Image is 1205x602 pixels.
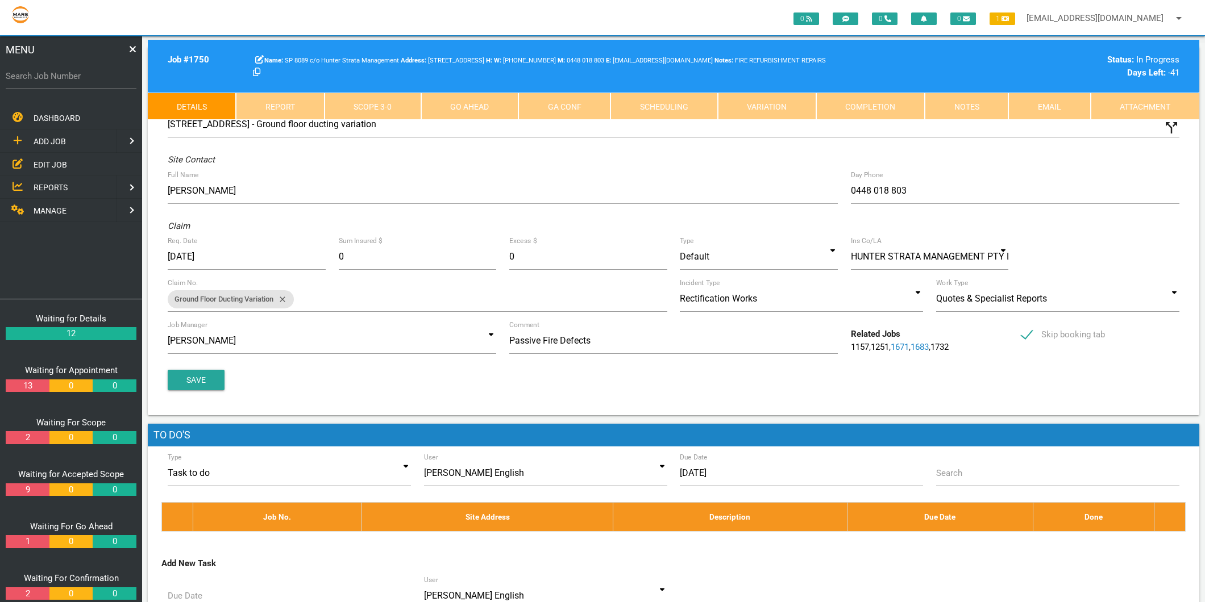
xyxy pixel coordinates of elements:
a: 1671 [891,342,909,352]
div: , , , , [844,328,1015,353]
b: M: [558,57,565,64]
label: User [424,452,438,462]
button: Save [168,370,225,390]
b: Related Jobs [851,329,900,339]
span: 0 [950,12,976,25]
a: 1 [6,535,49,548]
a: 2 [6,431,49,444]
h1: To Do's [148,424,1199,446]
a: 13 [6,379,49,392]
span: 1 [990,12,1015,25]
b: Status: [1107,55,1134,65]
label: Due Date [680,452,708,462]
a: 1251 [871,342,889,352]
img: s3file [11,6,30,24]
span: ADD JOB [34,137,66,146]
label: Claim No. [168,278,198,288]
a: 2 [6,587,49,600]
a: Details [148,93,236,120]
a: Scope 3-0 [325,93,421,120]
span: MENU [6,42,35,57]
span: 0 [872,12,897,25]
a: Completion [816,93,925,120]
a: Waiting For Go Ahead [30,521,113,532]
a: 0 [93,483,136,496]
div: Ground Floor Ducting Variation [168,290,294,308]
a: GA Conf [518,93,610,120]
label: Incident Type [680,278,720,288]
label: User [424,575,438,585]
label: Sum Insured $ [339,236,382,246]
a: Notes [925,93,1008,120]
b: W: [494,57,501,64]
label: Job Manager [168,320,207,330]
span: 0 [793,12,819,25]
a: Attachment [1091,93,1199,120]
a: 0 [49,483,93,496]
i: Site Contact [168,154,215,165]
th: Due Date [847,502,1033,531]
span: EDIT JOB [34,160,67,169]
a: Email [1008,93,1090,120]
a: Variation [718,93,816,120]
span: Skip booking tab [1021,328,1105,342]
label: Work Type [936,278,968,288]
i: Click to show custom address field [1163,119,1180,136]
span: REPORTS [34,183,68,192]
th: Done [1033,502,1154,531]
a: 0 [93,379,136,392]
b: Name: [264,57,283,64]
a: 0 [49,431,93,444]
div: In Progress -41 [936,53,1179,79]
span: SP 8089 c/o Hunter Strata Management [264,57,399,64]
label: Excess $ [509,236,537,246]
span: FIRE REFURBISHMENT REPAIRS [714,57,826,64]
span: DASHBOARD [34,114,80,123]
a: Report [236,93,324,120]
a: 12 [6,327,136,340]
a: 1732 [930,342,949,352]
a: 1683 [911,342,929,352]
label: Req. Date [168,236,197,246]
th: Description [613,502,847,531]
b: E: [606,57,611,64]
span: MANAGE [34,206,67,215]
a: 0 [49,535,93,548]
b: Job # 1750 [168,55,209,65]
th: Site Address [362,502,613,531]
th: Job No. [193,502,362,531]
label: Search [936,467,962,480]
b: H: [486,57,492,64]
a: Waiting for Appointment [25,365,118,375]
label: Day Phone [851,170,883,180]
a: 0 [93,587,136,600]
b: Add New Task [161,558,216,568]
a: 1157 [851,342,869,352]
b: Days Left: [1127,68,1166,78]
a: 0 [93,431,136,444]
i: close [273,290,287,308]
a: Scheduling [610,93,717,120]
a: Click here copy customer information. [253,68,260,78]
a: Waiting for Accepted Scope [18,469,124,479]
a: 0 [49,587,93,600]
span: Home Phone [486,57,494,64]
label: Comment [509,320,539,330]
span: [PHONE_NUMBER] [494,57,556,64]
label: Type [680,236,694,246]
span: [EMAIL_ADDRESS][DOMAIN_NAME] [606,57,713,64]
span: [STREET_ADDRESS] [401,57,484,64]
a: 0 [49,379,93,392]
a: 0 [93,535,136,548]
label: Full Name [168,170,198,180]
a: Go Ahead [421,93,518,120]
label: Ins Co/LA [851,236,882,246]
i: Claim [168,221,190,231]
b: Address: [401,57,426,64]
label: Search Job Number [6,70,136,83]
a: 9 [6,483,49,496]
a: Waiting For Confirmation [24,573,119,583]
label: Type [168,452,182,462]
a: Waiting For Scope [36,417,106,428]
a: Waiting for Details [36,313,106,324]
